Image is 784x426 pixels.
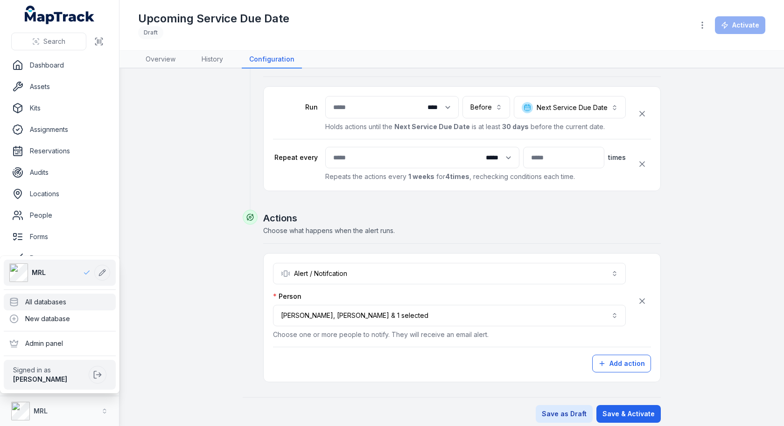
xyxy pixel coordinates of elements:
[34,407,48,415] strong: MRL
[4,335,116,352] div: Admin panel
[4,294,116,310] div: All databases
[32,268,46,277] span: MRL
[13,375,67,383] strong: [PERSON_NAME]
[13,365,85,375] span: Signed in as
[4,310,116,327] div: New database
